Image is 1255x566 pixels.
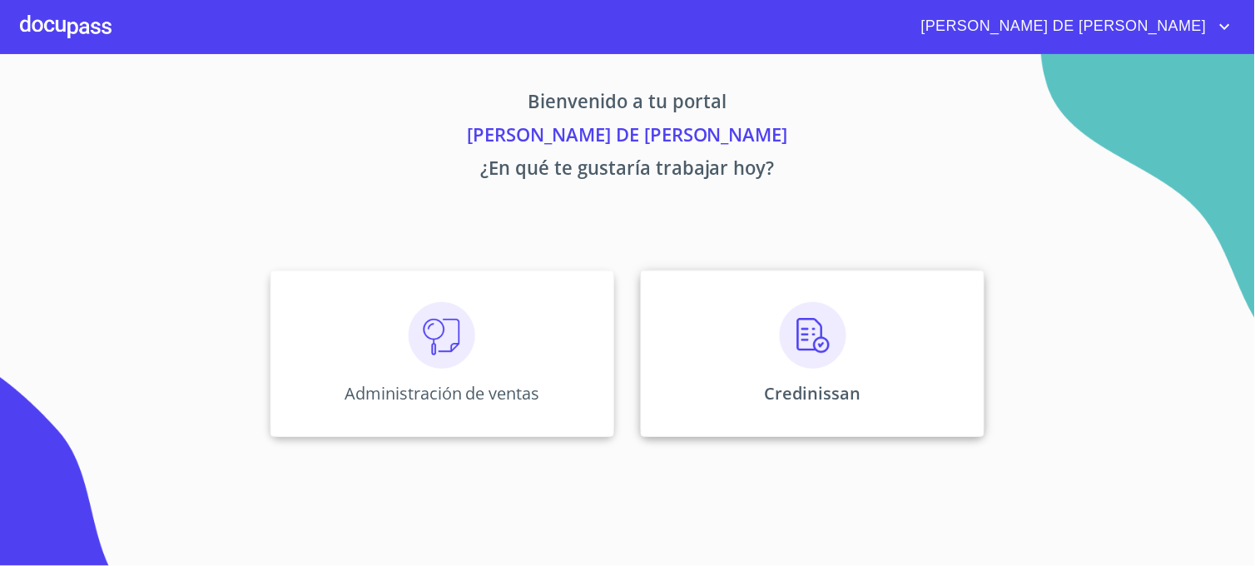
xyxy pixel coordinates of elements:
[115,87,1140,121] p: Bienvenido a tu portal
[409,302,475,369] img: consulta.png
[765,382,861,405] p: Credinissan
[115,154,1140,187] p: ¿En qué te gustaría trabajar hoy?
[345,382,540,405] p: Administración de ventas
[115,121,1140,154] p: [PERSON_NAME] DE [PERSON_NAME]
[909,13,1235,40] button: account of current user
[780,302,846,369] img: verificacion.png
[909,13,1215,40] span: [PERSON_NAME] DE [PERSON_NAME]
